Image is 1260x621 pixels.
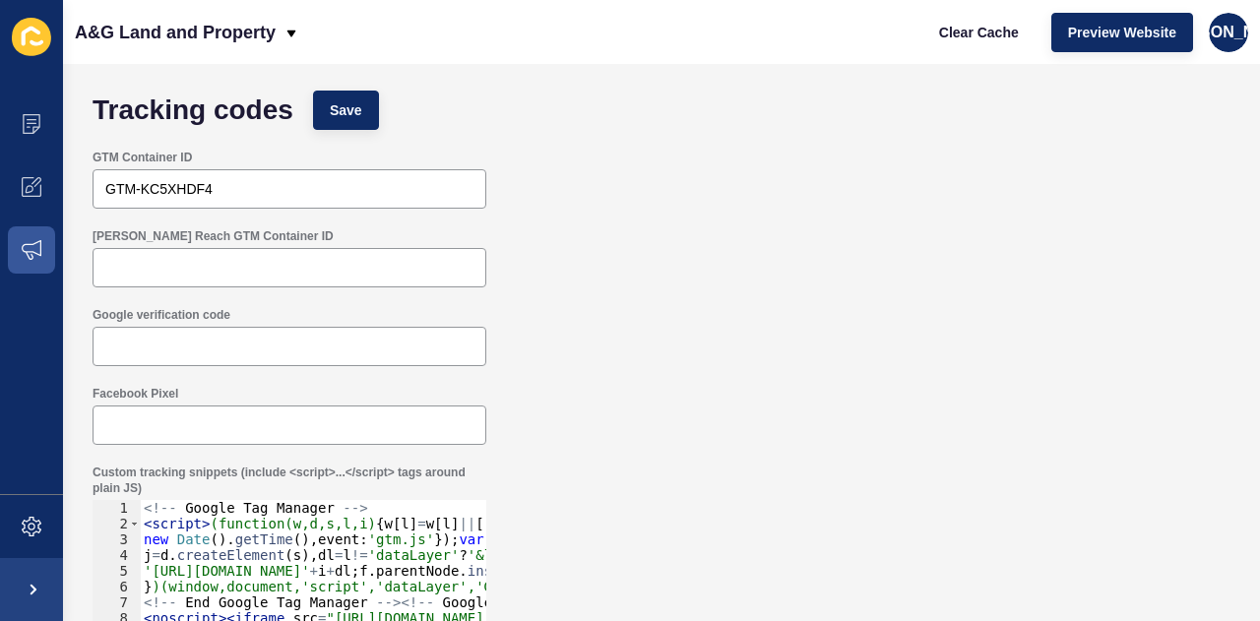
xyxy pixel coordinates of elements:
span: Clear Cache [939,23,1019,42]
p: A&G Land and Property [75,8,276,57]
h1: Tracking codes [93,100,293,120]
div: 5 [93,563,141,579]
label: Custom tracking snippets (include <script>...</script> tags around plain JS) [93,465,486,496]
span: Save [330,100,362,120]
div: 7 [93,594,141,610]
label: GTM Container ID [93,150,192,165]
div: 1 [93,500,141,516]
button: Preview Website [1051,13,1193,52]
button: Save [313,91,379,130]
div: 6 [93,579,141,594]
div: 2 [93,516,141,531]
label: [PERSON_NAME] Reach GTM Container ID [93,228,334,244]
label: Facebook Pixel [93,386,178,402]
button: Clear Cache [922,13,1036,52]
span: Preview Website [1068,23,1176,42]
div: 3 [93,531,141,547]
div: 4 [93,547,141,563]
label: Google verification code [93,307,230,323]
